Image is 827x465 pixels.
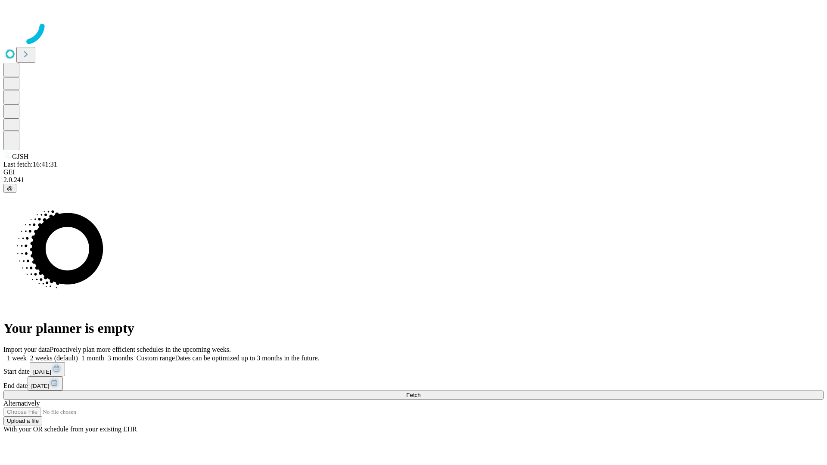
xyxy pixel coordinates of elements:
[12,153,28,160] span: GJSH
[3,346,50,353] span: Import your data
[3,391,824,400] button: Fetch
[7,354,27,362] span: 1 week
[137,354,175,362] span: Custom range
[7,185,13,192] span: @
[406,392,420,398] span: Fetch
[175,354,319,362] span: Dates can be optimized up to 3 months in the future.
[3,176,824,184] div: 2.0.241
[31,383,49,389] span: [DATE]
[3,168,824,176] div: GEI
[50,346,231,353] span: Proactively plan more efficient schedules in the upcoming weeks.
[81,354,104,362] span: 1 month
[3,400,40,407] span: Alternatively
[3,161,57,168] span: Last fetch: 16:41:31
[30,354,78,362] span: 2 weeks (default)
[3,425,137,433] span: With your OR schedule from your existing EHR
[3,362,824,376] div: Start date
[28,376,63,391] button: [DATE]
[3,376,824,391] div: End date
[3,184,16,193] button: @
[108,354,133,362] span: 3 months
[30,362,65,376] button: [DATE]
[3,320,824,336] h1: Your planner is empty
[33,369,51,375] span: [DATE]
[3,416,42,425] button: Upload a file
